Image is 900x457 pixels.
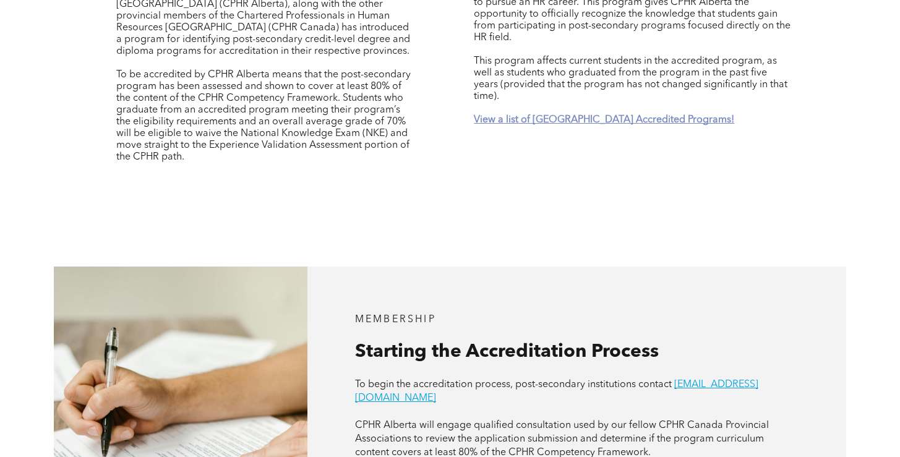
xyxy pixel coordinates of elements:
[355,315,436,325] span: MEMBERSHIP
[355,380,672,390] span: To begin the accreditation process, post-secondary institutions contact
[474,56,787,101] span: This program affects current students in the accredited program, as well as students who graduate...
[474,115,734,125] a: View a list of [GEOGRAPHIC_DATA] Accredited Programs!
[116,70,411,162] span: To be accredited by CPHR Alberta means that the post-secondary program has been assessed and show...
[355,343,659,361] span: Starting the Accreditation Process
